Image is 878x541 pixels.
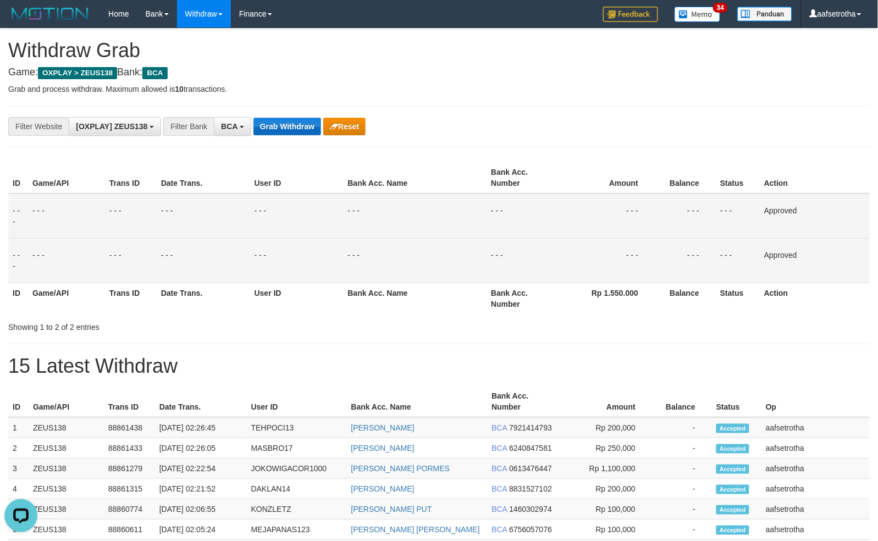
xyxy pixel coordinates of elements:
[562,520,652,540] td: Rp 100,000
[69,117,161,136] button: [OXPLAY] ZEUS138
[250,283,344,314] th: User ID
[105,194,157,239] td: - - -
[761,499,870,520] td: aafsetrotha
[29,386,104,417] th: Game/API
[760,162,870,194] th: Action
[344,238,487,283] td: - - -
[142,67,167,79] span: BCA
[104,438,155,459] td: 88861433
[716,162,760,194] th: Status
[8,479,29,499] td: 4
[247,479,347,499] td: DAKLAN14
[351,423,415,432] a: [PERSON_NAME]
[104,520,155,540] td: 88860611
[509,484,552,493] span: Copy 8831527102 to clipboard
[716,444,749,454] span: Accepted
[487,194,564,239] td: - - -
[761,438,870,459] td: aafsetrotha
[8,84,870,95] p: Grab and process withdraw. Maximum allowed is transactions.
[29,479,104,499] td: ZEUS138
[351,484,415,493] a: [PERSON_NAME]
[716,526,749,535] span: Accepted
[247,499,347,520] td: KONZLETZ
[157,283,250,314] th: Date Trans.
[509,464,552,473] span: Copy 0613476447 to clipboard
[509,423,552,432] span: Copy 7921414793 to clipboard
[761,386,870,417] th: Op
[351,464,450,473] a: [PERSON_NAME] PORMES
[29,417,104,438] td: ZEUS138
[4,4,37,37] button: Open LiveChat chat widget
[8,117,69,136] div: Filter Website
[761,520,870,540] td: aafsetrotha
[8,238,28,283] td: - - -
[603,7,658,22] img: Feedback.jpg
[323,118,366,135] button: Reset
[250,194,344,239] td: - - -
[76,122,147,131] span: [OXPLAY] ZEUS138
[155,520,247,540] td: [DATE] 02:05:24
[8,355,870,377] h1: 15 Latest Withdraw
[509,525,552,534] span: Copy 6756057076 to clipboard
[487,162,564,194] th: Bank Acc. Number
[509,505,552,514] span: Copy 1460302974 to clipboard
[652,479,712,499] td: -
[492,484,507,493] span: BCA
[487,386,562,417] th: Bank Acc. Number
[8,386,29,417] th: ID
[105,283,157,314] th: Trans ID
[28,194,105,239] td: - - -
[652,438,712,459] td: -
[761,479,870,499] td: aafsetrotha
[492,525,507,534] span: BCA
[351,505,432,514] a: [PERSON_NAME] PUT
[564,238,655,283] td: - - -
[716,238,760,283] td: - - -
[652,499,712,520] td: -
[716,505,749,515] span: Accepted
[492,423,507,432] span: BCA
[8,417,29,438] td: 1
[344,283,487,314] th: Bank Acc. Name
[155,438,247,459] td: [DATE] 02:26:05
[487,283,564,314] th: Bank Acc. Number
[157,194,250,239] td: - - -
[760,238,870,283] td: Approved
[760,283,870,314] th: Action
[247,417,347,438] td: TEHPOCI13
[105,238,157,283] td: - - -
[562,499,652,520] td: Rp 100,000
[562,459,652,479] td: Rp 1,100,000
[492,505,507,514] span: BCA
[716,194,760,239] td: - - -
[8,40,870,62] h1: Withdraw Grab
[351,525,480,534] a: [PERSON_NAME] [PERSON_NAME]
[564,162,655,194] th: Amount
[105,162,157,194] th: Trans ID
[163,117,214,136] div: Filter Bank
[562,417,652,438] td: Rp 200,000
[8,317,357,333] div: Showing 1 to 2 of 2 entries
[716,424,749,433] span: Accepted
[29,459,104,479] td: ZEUS138
[247,386,347,417] th: User ID
[652,459,712,479] td: -
[8,283,28,314] th: ID
[655,238,716,283] td: - - -
[492,464,507,473] span: BCA
[250,162,344,194] th: User ID
[157,238,250,283] td: - - -
[562,479,652,499] td: Rp 200,000
[38,67,117,79] span: OXPLAY > ZEUS138
[716,283,760,314] th: Status
[509,444,552,452] span: Copy 6240847581 to clipboard
[104,386,155,417] th: Trans ID
[761,459,870,479] td: aafsetrotha
[492,444,507,452] span: BCA
[652,417,712,438] td: -
[8,438,29,459] td: 2
[104,499,155,520] td: 88860774
[716,485,749,494] span: Accepted
[247,520,347,540] td: MEJAPANAS123
[675,7,721,22] img: Button%20Memo.svg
